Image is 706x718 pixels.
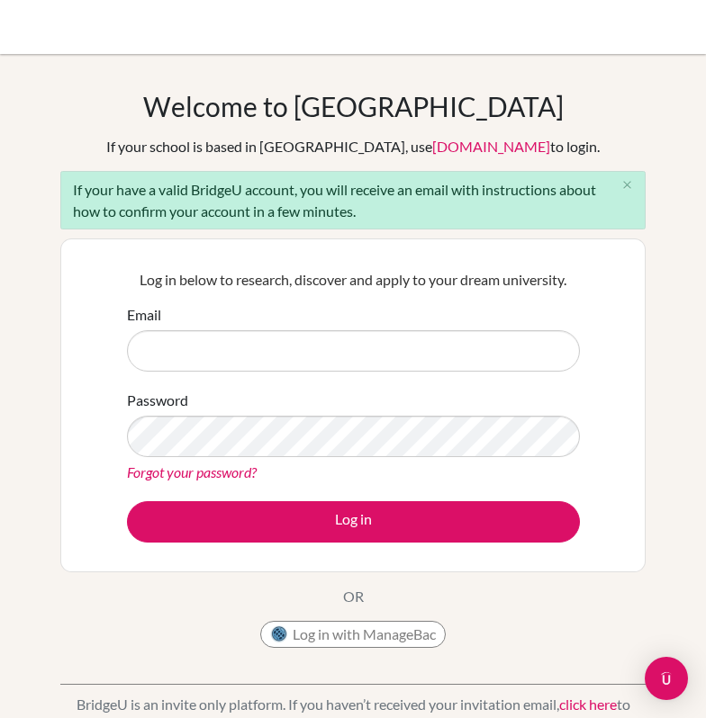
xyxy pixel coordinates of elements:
p: Log in below to research, discover and apply to your dream university. [127,269,580,291]
div: If your school is based in [GEOGRAPHIC_DATA], use to login. [106,136,600,157]
h1: Welcome to [GEOGRAPHIC_DATA] [143,90,564,122]
a: [DOMAIN_NAME] [432,138,550,155]
label: Email [127,304,161,326]
button: Close [609,172,645,199]
label: Password [127,390,188,411]
i: close [620,178,634,192]
p: OR [343,586,364,607]
a: Forgot your password? [127,463,257,480]
div: Open Intercom Messenger [645,657,688,700]
button: Log in [127,501,580,543]
button: Log in with ManageBac [260,621,446,648]
div: If your have a valid BridgeU account, you will receive an email with instructions about how to co... [60,171,646,229]
a: click here [559,696,617,713]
